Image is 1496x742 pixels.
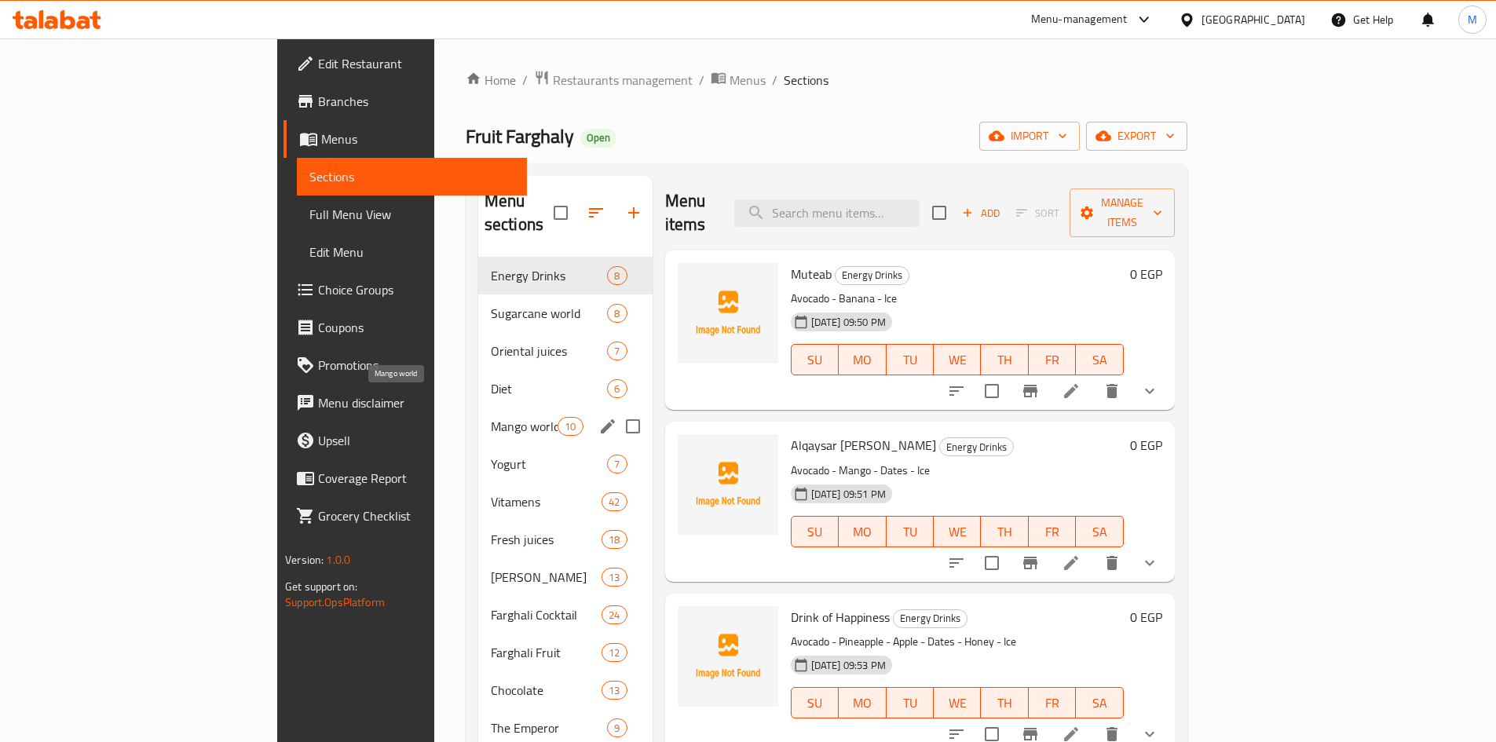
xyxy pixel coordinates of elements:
[283,422,527,459] a: Upsell
[297,233,527,271] a: Edit Menu
[791,605,890,629] span: Drink of Happiness
[580,131,616,144] span: Open
[478,521,653,558] div: Fresh juices18
[580,129,616,148] div: Open
[1093,544,1131,582] button: delete
[318,356,514,375] span: Promotions
[283,384,527,422] a: Menu disclaimer
[491,530,602,549] div: Fresh juices
[318,318,514,337] span: Coupons
[1076,344,1123,375] button: SA
[981,687,1028,718] button: TH
[730,71,766,90] span: Menus
[596,415,620,438] button: edit
[283,120,527,158] a: Menus
[491,455,608,473] span: Yogurt
[309,167,514,186] span: Sections
[987,349,1022,371] span: TH
[608,269,626,283] span: 8
[283,45,527,82] a: Edit Restaurant
[1130,434,1162,456] h6: 0 EGP
[711,70,766,90] a: Menus
[923,196,956,229] span: Select section
[678,263,778,364] img: Muteab
[975,375,1008,408] span: Select to update
[285,576,357,597] span: Get support on:
[839,687,886,718] button: MO
[607,718,627,737] div: items
[979,122,1080,151] button: import
[544,196,577,229] span: Select all sections
[784,71,828,90] span: Sections
[283,82,527,120] a: Branches
[699,71,704,90] li: /
[791,516,839,547] button: SU
[893,349,927,371] span: TU
[845,692,880,715] span: MO
[318,280,514,299] span: Choice Groups
[491,379,608,398] span: Diet
[283,497,527,535] a: Grocery Checklist
[491,342,608,360] span: Oriental juices
[602,532,626,547] span: 18
[845,349,880,371] span: MO
[491,568,602,587] span: [PERSON_NAME]
[491,643,602,662] span: Farghali Fruit
[845,521,880,543] span: MO
[309,205,514,224] span: Full Menu View
[1130,263,1162,285] h6: 0 EGP
[318,469,514,488] span: Coverage Report
[602,643,627,662] div: items
[478,408,653,445] div: Mango world10edit
[1082,521,1117,543] span: SA
[1131,544,1169,582] button: show more
[478,596,653,634] div: Farghali Cocktail24
[478,671,653,709] div: Chocolate13
[1070,188,1175,237] button: Manage items
[1099,126,1175,146] span: export
[558,419,582,434] span: 10
[602,530,627,549] div: items
[887,344,934,375] button: TU
[491,492,602,511] span: Vitamens
[791,344,839,375] button: SU
[577,194,615,232] span: Sort sections
[665,189,715,236] h2: Menu items
[478,332,653,370] div: Oriental juices7
[602,492,627,511] div: items
[318,431,514,450] span: Upsell
[1011,544,1049,582] button: Branch-specific-item
[1035,692,1070,715] span: FR
[297,158,527,196] a: Sections
[1006,201,1070,225] span: Select section first
[956,201,1006,225] span: Add item
[1076,516,1123,547] button: SA
[608,457,626,472] span: 7
[940,438,1013,456] span: Energy Drinks
[1035,521,1070,543] span: FR
[602,570,626,585] span: 13
[602,683,626,698] span: 13
[887,516,934,547] button: TU
[940,521,975,543] span: WE
[678,434,778,535] img: Alqaysar Al Ahlawiu
[1062,382,1081,400] a: Edit menu item
[894,609,967,627] span: Energy Drinks
[791,289,1124,309] p: Avocado - Banana - Ice
[602,605,627,624] div: items
[491,681,602,700] div: Chocolate
[478,445,653,483] div: Yogurt7
[478,294,653,332] div: Sugarcane world8
[934,516,981,547] button: WE
[491,266,608,285] div: Energy Drinks
[466,70,1187,90] nav: breadcrumb
[805,315,892,330] span: [DATE] 09:50 PM
[975,546,1008,579] span: Select to update
[1130,606,1162,628] h6: 0 EGP
[887,687,934,718] button: TU
[491,304,608,323] span: Sugarcane world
